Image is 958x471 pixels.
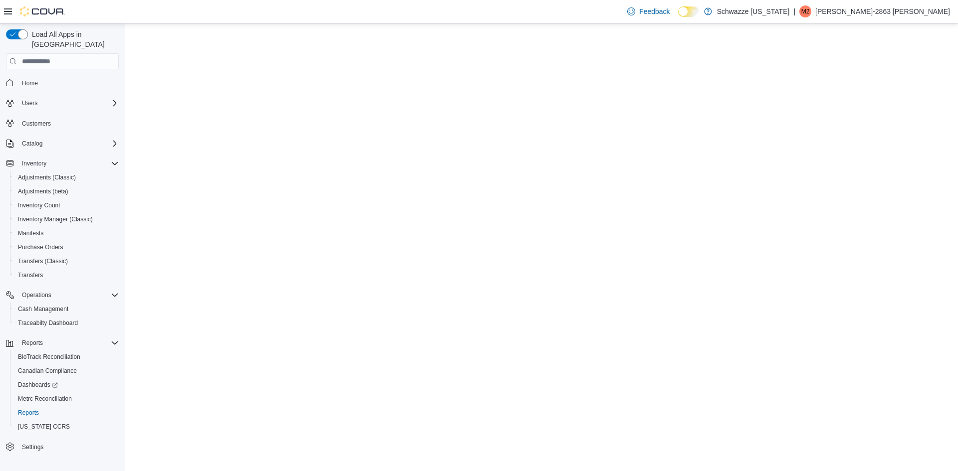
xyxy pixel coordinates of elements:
[678,6,699,17] input: Dark Mode
[18,157,119,169] span: Inventory
[20,6,65,16] img: Cova
[14,303,119,315] span: Cash Management
[18,441,47,453] a: Settings
[14,241,119,253] span: Purchase Orders
[18,289,55,301] button: Operations
[623,1,674,21] a: Feedback
[14,199,64,211] a: Inventory Count
[14,407,43,419] a: Reports
[18,319,78,327] span: Traceabilty Dashboard
[18,117,119,130] span: Customers
[18,337,119,349] span: Reports
[10,226,123,240] button: Manifests
[22,140,42,148] span: Catalog
[22,159,46,167] span: Inventory
[14,303,72,315] a: Cash Management
[10,406,123,420] button: Reports
[14,379,62,391] a: Dashboards
[10,364,123,378] button: Canadian Compliance
[14,351,119,363] span: BioTrack Reconciliation
[10,198,123,212] button: Inventory Count
[14,227,119,239] span: Manifests
[14,421,74,433] a: [US_STATE] CCRS
[815,5,950,17] p: [PERSON_NAME]-2863 [PERSON_NAME]
[18,353,80,361] span: BioTrack Reconciliation
[18,381,58,389] span: Dashboards
[10,212,123,226] button: Inventory Manager (Classic)
[18,138,119,150] span: Catalog
[18,76,119,89] span: Home
[18,409,39,417] span: Reports
[18,97,41,109] button: Users
[14,365,81,377] a: Canadian Compliance
[2,288,123,302] button: Operations
[18,215,93,223] span: Inventory Manager (Classic)
[14,185,72,197] a: Adjustments (beta)
[14,241,67,253] a: Purchase Orders
[717,5,790,17] p: Schwazze [US_STATE]
[14,185,119,197] span: Adjustments (beta)
[793,5,795,17] p: |
[639,6,670,16] span: Feedback
[2,96,123,110] button: Users
[22,79,38,87] span: Home
[18,77,42,89] a: Home
[14,213,97,225] a: Inventory Manager (Classic)
[14,393,76,405] a: Metrc Reconciliation
[2,440,123,454] button: Settings
[10,350,123,364] button: BioTrack Reconciliation
[2,157,123,170] button: Inventory
[18,157,50,169] button: Inventory
[22,443,43,451] span: Settings
[18,97,119,109] span: Users
[799,5,811,17] div: Matthew-2863 Turner
[14,365,119,377] span: Canadian Compliance
[2,116,123,131] button: Customers
[14,255,72,267] a: Transfers (Classic)
[18,367,77,375] span: Canadian Compliance
[14,171,119,183] span: Adjustments (Classic)
[18,423,70,431] span: [US_STATE] CCRS
[10,240,123,254] button: Purchase Orders
[14,255,119,267] span: Transfers (Classic)
[14,379,119,391] span: Dashboards
[10,268,123,282] button: Transfers
[801,5,810,17] span: M2
[10,170,123,184] button: Adjustments (Classic)
[10,302,123,316] button: Cash Management
[18,289,119,301] span: Operations
[22,99,37,107] span: Users
[14,269,47,281] a: Transfers
[18,441,119,453] span: Settings
[18,229,43,237] span: Manifests
[2,75,123,90] button: Home
[18,257,68,265] span: Transfers (Classic)
[22,291,51,299] span: Operations
[10,184,123,198] button: Adjustments (beta)
[18,395,72,403] span: Metrc Reconciliation
[10,392,123,406] button: Metrc Reconciliation
[18,305,68,313] span: Cash Management
[18,187,68,195] span: Adjustments (beta)
[14,171,80,183] a: Adjustments (Classic)
[10,316,123,330] button: Traceabilty Dashboard
[2,137,123,151] button: Catalog
[10,420,123,434] button: [US_STATE] CCRS
[14,351,84,363] a: BioTrack Reconciliation
[14,317,119,329] span: Traceabilty Dashboard
[18,243,63,251] span: Purchase Orders
[18,271,43,279] span: Transfers
[28,29,119,49] span: Load All Apps in [GEOGRAPHIC_DATA]
[18,138,46,150] button: Catalog
[14,407,119,419] span: Reports
[18,118,55,130] a: Customers
[18,201,60,209] span: Inventory Count
[14,199,119,211] span: Inventory Count
[18,173,76,181] span: Adjustments (Classic)
[10,254,123,268] button: Transfers (Classic)
[18,337,47,349] button: Reports
[22,120,51,128] span: Customers
[14,393,119,405] span: Metrc Reconciliation
[14,317,82,329] a: Traceabilty Dashboard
